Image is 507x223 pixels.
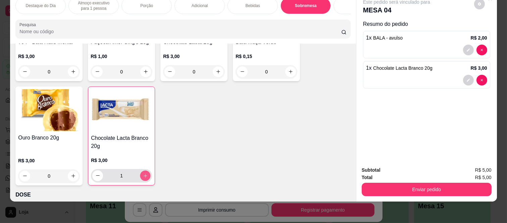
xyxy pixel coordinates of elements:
button: decrease-product-quantity [164,66,175,77]
p: Porção [140,3,153,8]
button: decrease-product-quantity [19,66,30,77]
p: 1 x [366,34,403,42]
p: R$ 0,15 [236,53,297,60]
button: increase-product-quantity [140,66,151,77]
strong: Total [362,175,372,180]
p: DOSE [15,191,351,199]
button: decrease-product-quantity [476,45,487,55]
button: increase-product-quantity [68,66,79,77]
img: product-image [91,90,152,131]
p: Bebidas [246,3,260,8]
span: BALA - avulso [373,35,403,41]
button: increase-product-quantity [285,66,296,77]
p: R$ 2,00 [471,35,487,41]
button: decrease-product-quantity [92,66,103,77]
button: increase-product-quantity [68,171,79,181]
p: MESA 04 [363,5,430,15]
span: R$ 5,00 [475,174,492,181]
button: increase-product-quantity [213,66,223,77]
h4: Ouro Branco 20g [18,134,80,142]
p: Resumo do pedido [363,20,490,28]
p: R$ 3,00 [163,53,225,60]
button: decrease-product-quantity [237,66,248,77]
img: product-image [18,89,80,131]
button: Enviar pedido [362,183,492,196]
label: Pesquisa [19,22,38,27]
button: increase-product-quantity [140,170,151,181]
p: R$ 3,00 [91,157,152,164]
p: R$ 1,00 [91,53,152,60]
button: decrease-product-quantity [476,75,487,86]
p: R$ 3,00 [18,157,80,164]
span: Chocolate Lacta Branco 20g [373,65,433,71]
strong: Subtotal [362,167,381,173]
span: R$ 5,00 [475,166,492,174]
p: R$ 3,00 [18,53,80,60]
p: Sobremesa [295,3,317,8]
h4: Chocolate Lacta Branco 20g [91,134,152,150]
input: Pesquisa [19,28,341,35]
p: Almoço executivo para 1 pessoa [74,0,113,11]
button: decrease-product-quantity [463,45,474,55]
p: Destaque do Dia [26,3,56,8]
p: Adicional [192,3,208,8]
button: decrease-product-quantity [463,75,474,86]
p: 1 x [366,64,433,72]
p: R$ 3,00 [471,65,487,71]
button: decrease-product-quantity [19,171,30,181]
button: decrease-product-quantity [92,170,103,181]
